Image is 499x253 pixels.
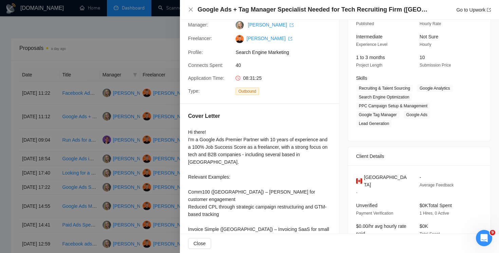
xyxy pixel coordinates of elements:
[188,88,200,94] span: Type:
[420,55,425,60] span: 10
[404,111,430,119] span: Google Ads
[420,63,451,68] span: Submission Price
[188,7,193,12] span: close
[193,240,206,247] span: Close
[420,175,421,180] span: -
[356,203,377,208] span: Unverified
[248,22,294,28] a: [PERSON_NAME] export
[236,35,244,43] img: c14xhZlC-tuZVDV19vT9PqPao_mWkLBFZtPhMWXnAzD5A78GLaVOfmL__cgNkALhSq
[188,36,212,41] span: Freelancer:
[356,21,374,26] span: Published
[188,75,224,81] span: Application Time:
[476,230,492,246] iframe: Intercom live chat
[420,21,441,26] span: Hourly Rate
[236,88,259,95] span: Outbound
[290,23,294,27] span: export
[188,22,208,28] span: Manager:
[188,7,193,13] button: Close
[487,8,491,12] span: export
[188,238,211,249] button: Close
[356,190,357,195] span: -
[188,50,203,55] span: Profile:
[236,61,337,69] span: 40
[246,36,292,41] a: [PERSON_NAME] export
[356,223,406,236] span: $0.00/hr avg hourly rate paid
[356,85,413,92] span: Recruiting & Talent Sourcing
[420,203,452,208] span: $0K Total Spent
[188,112,220,120] h5: Cover Letter
[356,34,383,39] span: Intermediate
[356,55,385,60] span: 1 to 3 months
[420,42,431,47] span: Hourly
[420,232,440,236] span: Total Spent
[198,5,432,14] h4: Google Ads + Tag Manager Specialist Needed for Tech Recruiting Firm ([GEOGRAPHIC_DATA] / [GEOGRAP...
[420,223,428,229] span: $0K
[356,177,362,185] img: 🇨🇦
[236,76,240,80] span: clock-circle
[456,7,491,13] a: Go to Upworkexport
[356,211,393,216] span: Payment Verification
[288,37,292,41] span: export
[420,34,438,39] span: Not Sure
[356,111,400,119] span: Google Tag Manager
[236,49,337,56] span: Search Engine Marketing
[364,174,409,188] span: [GEOGRAPHIC_DATA]
[188,62,223,68] span: Connects Spent:
[356,93,412,101] span: Search Engine Optimization
[420,183,454,187] span: Average Feedback
[356,63,382,68] span: Project Length
[490,230,495,235] span: 9
[356,120,392,127] span: Lead Generation
[243,75,262,81] span: 08:31:25
[356,42,387,47] span: Experience Level
[420,211,449,216] span: 1 Hires, 0 Active
[356,147,482,165] div: Client Details
[356,102,430,110] span: PPC Campaign Setup & Management
[356,75,367,81] span: Skills
[417,85,452,92] span: Google Analytics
